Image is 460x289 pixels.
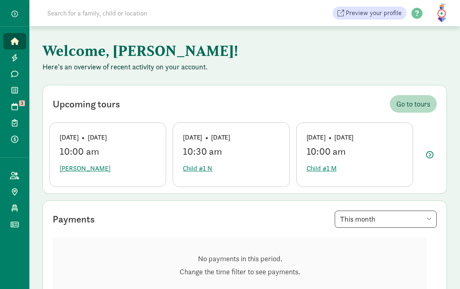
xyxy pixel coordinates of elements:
[183,133,279,142] div: [DATE] • [DATE]
[333,7,407,20] a: Preview your profile
[183,160,212,177] button: Child #1 N
[60,160,111,177] button: [PERSON_NAME]
[60,146,156,157] div: 10:00 am
[307,146,403,157] div: 10:00 am
[60,133,156,142] div: [DATE] • [DATE]
[180,267,300,277] p: Change the time filter to see payments.
[42,5,271,21] input: Search for a family, child or location
[19,100,25,106] span: 3
[3,98,26,115] a: 3
[42,39,447,62] h1: Welcome, [PERSON_NAME]!
[419,250,460,289] iframe: Chat Widget
[307,164,337,173] span: Child #1 M
[60,164,111,173] span: [PERSON_NAME]
[307,160,337,177] button: Child #1 M
[183,146,279,157] div: 10:30 am
[390,95,437,113] a: Go to tours
[42,62,447,72] p: Here's an overview of recent activity on your account.
[180,254,300,264] p: No payments in this period.
[346,8,402,18] span: Preview your profile
[53,97,120,111] div: Upcoming tours
[307,133,403,142] div: [DATE] • [DATE]
[396,98,430,109] span: Go to tours
[53,212,95,227] div: Payments
[183,164,212,173] span: Child #1 N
